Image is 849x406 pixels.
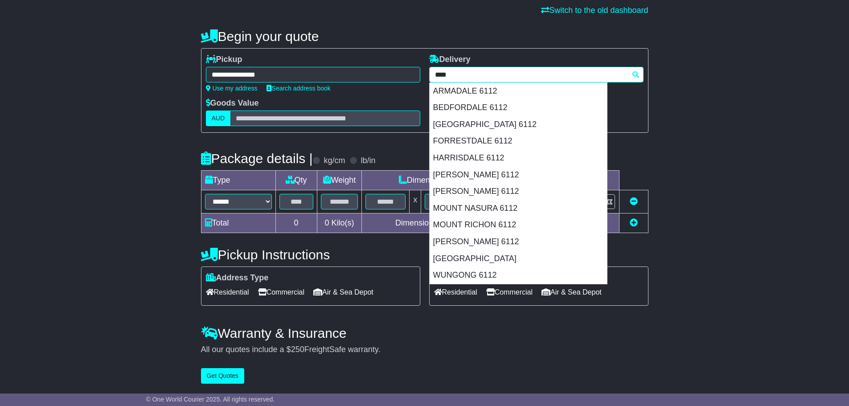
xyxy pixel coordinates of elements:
[362,213,528,233] td: Dimensions in Centimetre(s)
[541,285,602,299] span: Air & Sea Depot
[291,345,304,354] span: 250
[201,213,275,233] td: Total
[201,247,420,262] h4: Pickup Instructions
[317,213,362,233] td: Kilo(s)
[201,151,313,166] h4: Package details |
[430,234,607,250] div: [PERSON_NAME] 6112
[206,273,269,283] label: Address Type
[201,171,275,190] td: Type
[206,55,242,65] label: Pickup
[430,250,607,267] div: [GEOGRAPHIC_DATA]
[430,83,607,100] div: ARMADALE 6112
[275,213,317,233] td: 0
[324,156,345,166] label: kg/cm
[430,183,607,200] div: [PERSON_NAME] 6112
[429,55,471,65] label: Delivery
[313,285,373,299] span: Air & Sea Depot
[317,171,362,190] td: Weight
[430,167,607,184] div: [PERSON_NAME] 6112
[430,99,607,116] div: BEDFORDALE 6112
[361,156,375,166] label: lb/in
[206,85,258,92] a: Use my address
[275,171,317,190] td: Qty
[206,285,249,299] span: Residential
[630,218,638,227] a: Add new item
[430,217,607,234] div: MOUNT RICHON 6112
[430,150,607,167] div: HARRISDALE 6112
[267,85,331,92] a: Search address book
[201,368,245,384] button: Get Quotes
[541,6,648,15] a: Switch to the old dashboard
[201,29,648,44] h4: Begin your quote
[430,133,607,150] div: FORRESTDALE 6112
[362,171,528,190] td: Dimensions (L x W x H)
[430,116,607,133] div: [GEOGRAPHIC_DATA] 6112
[206,98,259,108] label: Goods Value
[486,285,533,299] span: Commercial
[430,200,607,217] div: MOUNT NASURA 6112
[201,326,648,340] h4: Warranty & Insurance
[206,111,231,126] label: AUD
[430,267,607,284] div: WUNGONG 6112
[324,218,329,227] span: 0
[201,345,648,355] div: All our quotes include a $ FreightSafe warranty.
[146,396,275,403] span: © One World Courier 2025. All rights reserved.
[434,285,477,299] span: Residential
[410,190,421,213] td: x
[630,197,638,206] a: Remove this item
[258,285,304,299] span: Commercial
